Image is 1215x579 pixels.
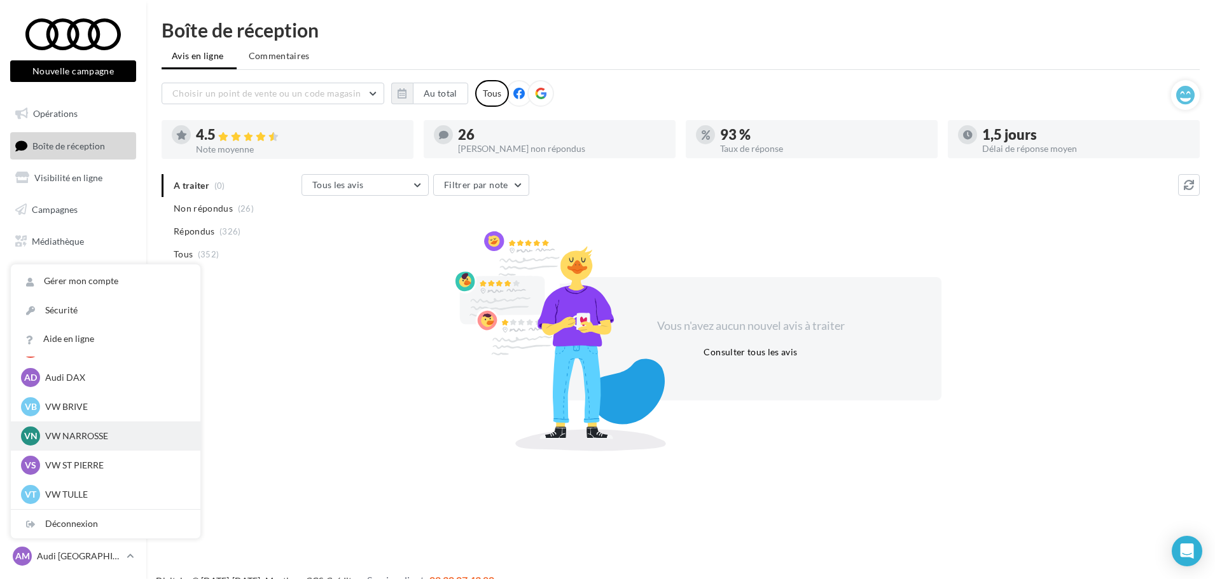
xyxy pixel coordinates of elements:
div: Tous [475,80,509,107]
p: VW BRIVE [45,400,185,413]
button: Consulter tous les avis [698,344,802,360]
p: VW ST PIERRE [45,459,185,472]
span: Boîte de réception [32,140,105,151]
a: Aide en ligne [11,325,200,353]
a: Gérer mon compte [11,267,200,296]
button: Nouvelle campagne [10,60,136,82]
a: Opérations [8,100,139,127]
span: (352) [198,249,219,259]
span: Visibilité en ligne [34,172,102,183]
span: Commentaires [249,50,310,62]
a: Boîte de réception [8,132,139,160]
button: Tous les avis [302,174,429,196]
button: Au total [391,83,468,104]
div: Open Intercom Messenger [1172,536,1202,566]
div: Délai de réponse moyen [982,144,1190,153]
a: Campagnes [8,196,139,223]
span: Non répondus [174,202,233,215]
div: 93 % [720,128,927,142]
span: Choisir un point de vente ou un code magasin [172,88,361,99]
span: (26) [238,203,254,214]
div: 1,5 jours [982,128,1190,142]
span: Opérations [33,108,78,119]
span: VT [25,488,36,501]
span: VN [24,430,38,442]
div: Taux de réponse [720,144,927,153]
span: VB [25,400,37,413]
span: VS [25,459,36,472]
button: Filtrer par note [433,174,529,196]
div: Note moyenne [196,145,403,154]
div: Déconnexion [11,510,200,538]
span: Tous les avis [312,179,364,190]
span: Campagnes [32,204,78,215]
span: Tous [174,248,193,261]
button: Au total [413,83,468,104]
span: AD [24,371,37,384]
p: Audi DAX [45,371,185,384]
div: [PERSON_NAME] non répondus [458,144,665,153]
div: 26 [458,128,665,142]
span: Médiathèque [32,235,84,246]
a: AM Audi [GEOGRAPHIC_DATA] [10,544,136,568]
span: Répondus [174,225,215,238]
span: (326) [219,226,241,236]
a: PLV et print personnalisable [8,259,139,297]
p: VW NARROSSE [45,430,185,442]
div: Vous n'avez aucun nouvel avis à traiter [641,318,860,334]
span: AM [15,550,30,562]
p: VW TULLE [45,488,185,501]
a: Sécurité [11,296,200,325]
button: Choisir un point de vente ou un code magasin [162,83,384,104]
div: 4.5 [196,128,403,142]
a: Visibilité en ligne [8,165,139,191]
a: Médiathèque [8,228,139,255]
p: Audi [GEOGRAPHIC_DATA] [37,550,121,562]
div: Boîte de réception [162,20,1200,39]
